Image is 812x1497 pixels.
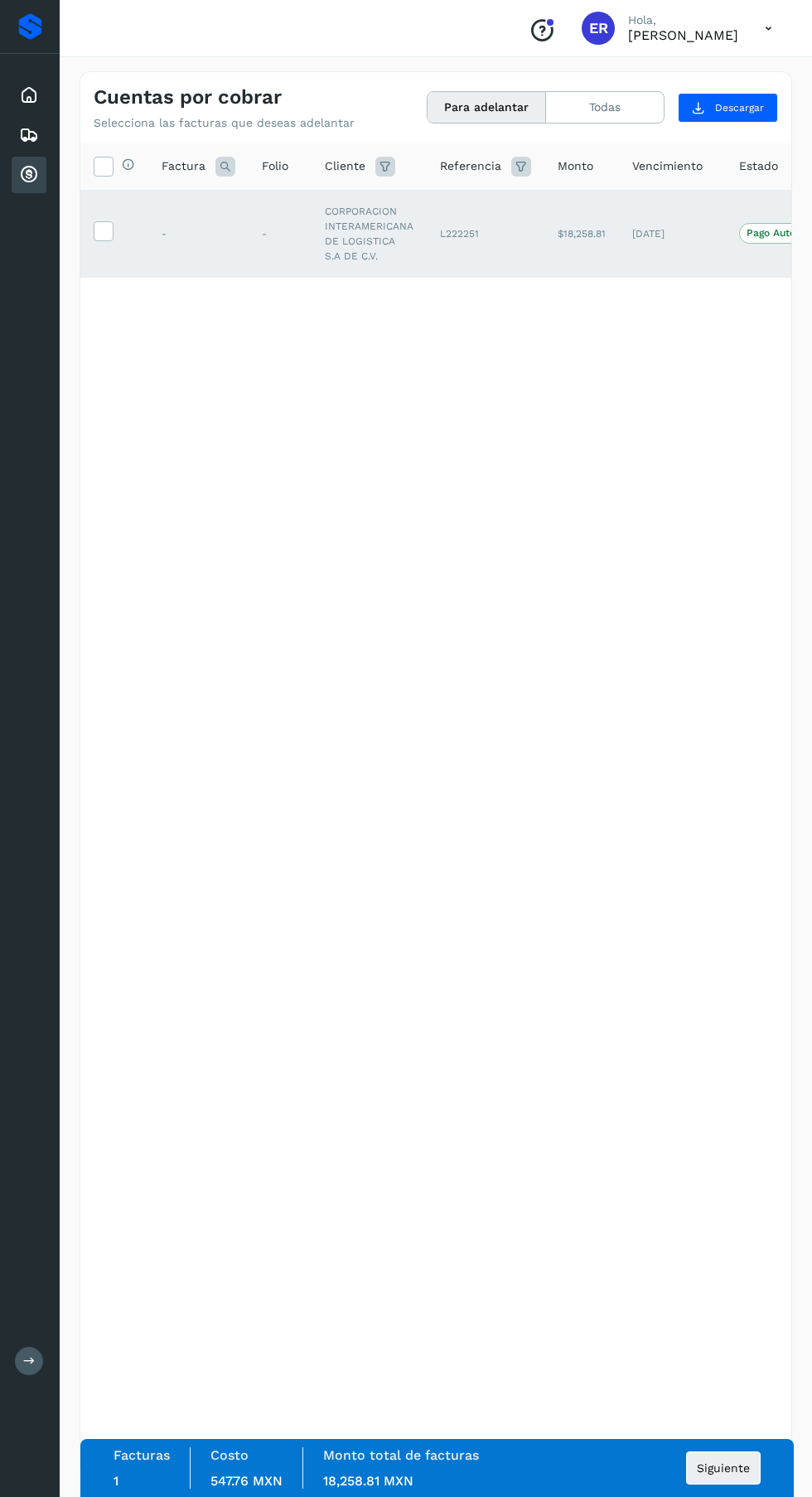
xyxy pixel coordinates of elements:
button: Descargar [678,93,778,123]
span: Cliente [325,157,365,175]
td: L222251 [427,190,544,277]
div: Embarques [12,117,46,153]
td: $18,258.81 [544,190,619,277]
label: Facturas [114,1447,170,1463]
span: Estado [739,157,778,175]
span: 1 [114,1473,118,1489]
span: Descargar [715,100,764,115]
span: Vencimiento [632,157,703,175]
label: Costo [210,1447,249,1463]
button: Siguiente [686,1451,761,1485]
label: Monto total de facturas [323,1447,479,1463]
button: Para adelantar [428,92,546,123]
span: 18,258.81 MXN [323,1473,413,1489]
span: Folio [262,157,288,175]
div: Inicio [12,77,46,114]
td: [DATE] [619,190,726,277]
button: Todas [546,92,664,123]
div: Cuentas por cobrar [12,157,46,193]
span: Monto [558,157,593,175]
span: Siguiente [697,1462,750,1474]
span: Factura [162,157,205,175]
p: Selecciona las facturas que deseas adelantar [94,116,355,130]
td: - [249,190,312,277]
p: Eduardo Reyes González [628,27,738,43]
span: 547.76 MXN [210,1473,283,1489]
h4: Cuentas por cobrar [94,85,282,109]
span: Referencia [440,157,501,175]
td: - [148,190,249,277]
p: Hola, [628,13,738,27]
td: CORPORACION INTERAMERICANA DE LOGISTICA S.A DE C.V. [312,190,427,277]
